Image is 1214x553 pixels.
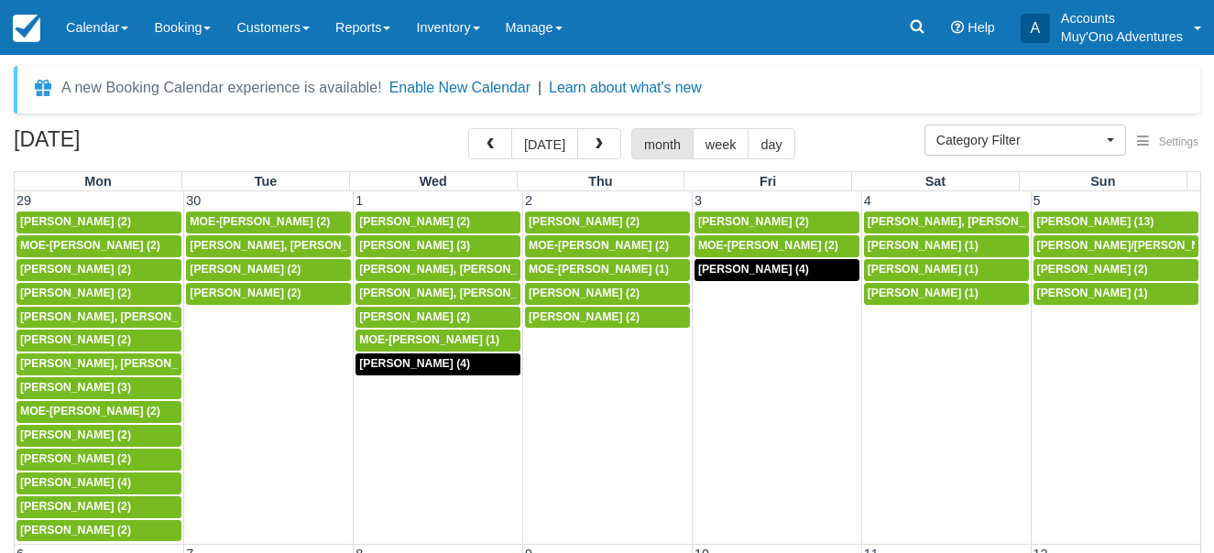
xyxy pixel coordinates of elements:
a: [PERSON_NAME] (3) [16,377,181,399]
span: MOE-[PERSON_NAME] (1) [359,333,499,346]
a: [PERSON_NAME] (4) [694,259,859,281]
a: [PERSON_NAME] (2) [16,283,181,305]
span: 29 [15,193,33,208]
a: [PERSON_NAME] (2) [1034,259,1198,281]
p: Accounts [1061,9,1183,27]
a: [PERSON_NAME], [PERSON_NAME] (2) [355,259,520,281]
span: [PERSON_NAME] (2) [529,215,640,228]
span: [PERSON_NAME], [PERSON_NAME], [PERSON_NAME], [PERSON_NAME] (4) [20,357,432,370]
a: MOE-[PERSON_NAME] (2) [16,401,181,423]
span: [PERSON_NAME] (2) [20,215,131,228]
a: [PERSON_NAME] (1) [864,259,1029,281]
span: 1 [354,193,365,208]
span: Sat [925,174,946,189]
a: [PERSON_NAME] (2) [16,496,181,518]
button: Settings [1126,129,1209,156]
a: [PERSON_NAME] (4) [355,353,520,375]
span: [PERSON_NAME], [PERSON_NAME] (2) [359,287,570,299]
span: [PERSON_NAME] (4) [359,357,470,370]
button: Category Filter [924,125,1126,156]
span: [PERSON_NAME] (2) [529,310,640,323]
span: Help [968,20,995,35]
span: [PERSON_NAME] (2) [20,263,131,276]
div: A new Booking Calendar experience is available! [61,77,382,99]
span: [PERSON_NAME] (1) [868,239,979,252]
a: [PERSON_NAME] (1) [864,283,1029,305]
span: [PERSON_NAME], [PERSON_NAME] (2) [359,263,570,276]
a: [PERSON_NAME] (1) [1034,283,1198,305]
span: MOE-[PERSON_NAME] (2) [20,239,160,252]
span: [PERSON_NAME] (1) [1037,287,1148,299]
span: [PERSON_NAME] (2) [698,215,809,228]
a: [PERSON_NAME] (2) [16,449,181,471]
a: MOE-[PERSON_NAME] (2) [694,235,859,257]
span: [PERSON_NAME] (2) [190,287,301,299]
span: Mon [84,174,112,189]
a: [PERSON_NAME], [PERSON_NAME] (2) [864,211,1029,233]
a: [PERSON_NAME] (2) [16,211,181,233]
a: MOE-[PERSON_NAME] (1) [355,330,520,352]
a: [PERSON_NAME], [PERSON_NAME] (2) [186,235,351,257]
span: [PERSON_NAME] (4) [20,476,131,489]
a: Learn about what's new [549,80,702,95]
span: 3 [693,193,704,208]
a: [PERSON_NAME], [PERSON_NAME] (2) [16,307,181,329]
button: Enable New Calendar [389,79,530,97]
a: [PERSON_NAME] (2) [16,330,181,352]
button: week [693,128,749,159]
span: [PERSON_NAME] (2) [20,287,131,299]
h2: [DATE] [14,128,246,162]
span: [PERSON_NAME] (2) [190,263,301,276]
span: [PERSON_NAME] (2) [20,500,131,513]
button: month [631,128,694,159]
a: [PERSON_NAME] (3) [355,235,520,257]
span: [PERSON_NAME] (3) [359,239,470,252]
a: [PERSON_NAME], [PERSON_NAME] (2) [355,283,520,305]
span: Settings [1159,136,1198,148]
span: Thu [588,174,612,189]
span: [PERSON_NAME] (4) [698,263,809,276]
a: MOE-[PERSON_NAME] (2) [186,211,351,233]
span: [PERSON_NAME] (3) [20,381,131,394]
span: MOE-[PERSON_NAME] (2) [20,405,160,417]
span: 30 [184,193,202,208]
a: [PERSON_NAME] (2) [525,283,690,305]
span: Fri [760,174,776,189]
span: [PERSON_NAME] (2) [20,428,131,441]
a: [PERSON_NAME] (2) [525,211,690,233]
span: [PERSON_NAME] (2) [359,310,470,323]
span: Category Filter [936,131,1102,149]
a: [PERSON_NAME] (2) [355,307,520,329]
a: [PERSON_NAME], [PERSON_NAME], [PERSON_NAME], [PERSON_NAME] (4) [16,353,181,375]
span: [PERSON_NAME] (2) [359,215,470,228]
span: Wed [420,174,447,189]
a: MOE-[PERSON_NAME] (2) [525,235,690,257]
span: 4 [862,193,873,208]
span: [PERSON_NAME] (2) [1037,263,1148,276]
a: [PERSON_NAME] (4) [16,472,181,494]
span: 5 [1032,193,1043,208]
span: [PERSON_NAME], [PERSON_NAME] (2) [868,215,1078,228]
a: [PERSON_NAME]/[PERSON_NAME]; [PERSON_NAME]/[PERSON_NAME] (2) [1034,235,1198,257]
button: day [748,128,794,159]
a: [PERSON_NAME] (2) [355,211,520,233]
span: [PERSON_NAME], [PERSON_NAME] (2) [20,310,231,323]
span: [PERSON_NAME] (2) [529,287,640,299]
span: [PERSON_NAME], [PERSON_NAME] (2) [190,239,400,252]
a: [PERSON_NAME] (1) [864,235,1029,257]
span: Sun [1090,174,1115,189]
a: [PERSON_NAME] (2) [525,307,690,329]
span: [PERSON_NAME] (2) [20,333,131,346]
span: 2 [523,193,534,208]
a: [PERSON_NAME] (2) [186,259,351,281]
span: [PERSON_NAME] (1) [868,287,979,299]
a: MOE-[PERSON_NAME] (2) [16,235,181,257]
div: A [1021,14,1050,43]
span: [PERSON_NAME] (2) [20,524,131,537]
span: MOE-[PERSON_NAME] (2) [190,215,330,228]
button: [DATE] [511,128,578,159]
a: MOE-[PERSON_NAME] (1) [525,259,690,281]
i: Help [951,21,964,34]
span: MOE-[PERSON_NAME] (1) [529,263,669,276]
a: [PERSON_NAME] (13) [1034,211,1198,233]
